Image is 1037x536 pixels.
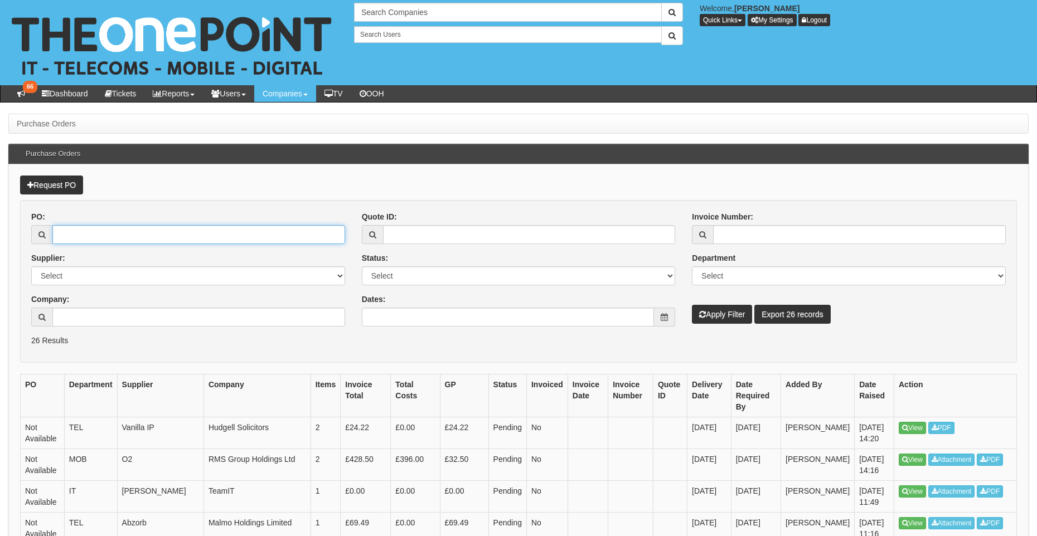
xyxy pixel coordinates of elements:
td: £0.00 [341,480,391,512]
td: [PERSON_NAME] [781,417,855,449]
td: TeamIT [203,480,311,512]
a: Request PO [20,176,83,194]
td: £0.00 [440,480,488,512]
th: Invoice Number [608,374,653,417]
input: Search Users [354,26,662,43]
a: PDF [977,517,1003,529]
th: Total Costs [391,374,440,417]
td: 2 [311,417,341,449]
a: PDF [977,454,1003,466]
td: No [526,417,568,449]
td: [DATE] 14:20 [855,417,894,449]
th: Items [311,374,341,417]
a: Export 26 records [754,305,831,324]
label: Company: [31,294,69,305]
p: 26 Results [31,335,1006,346]
th: Quote ID [653,374,687,417]
td: £428.50 [341,449,391,480]
th: Status [488,374,526,417]
td: [PERSON_NAME] [781,480,855,512]
td: No [526,480,568,512]
a: Attachment [928,485,975,498]
a: TV [316,85,351,102]
td: £0.00 [391,480,440,512]
label: Dates: [362,294,386,305]
th: Invoice Total [341,374,391,417]
th: Department [64,374,117,417]
th: Date Raised [855,374,894,417]
td: Not Available [21,417,65,449]
li: Purchase Orders [17,118,76,129]
a: Logout [798,14,830,26]
th: Invoiced [526,374,568,417]
td: Vanilla IP [117,417,203,449]
th: PO [21,374,65,417]
td: Not Available [21,449,65,480]
td: RMS Group Holdings Ltd [203,449,311,480]
td: £24.22 [341,417,391,449]
td: [DATE] [731,480,781,512]
a: Attachment [928,517,975,529]
label: Quote ID: [362,211,397,222]
td: [DATE] [731,449,781,480]
td: Pending [488,480,526,512]
a: PDF [928,422,954,434]
td: [DATE] [731,417,781,449]
label: Invoice Number: [692,211,753,222]
th: Added By [781,374,855,417]
a: Companies [254,85,316,102]
td: Hudgell Solicitors [203,417,311,449]
td: [DATE] 14:16 [855,449,894,480]
a: View [899,485,926,498]
td: Not Available [21,480,65,512]
label: Department [692,252,735,264]
td: 1 [311,480,341,512]
td: £24.22 [440,417,488,449]
input: Search Companies [354,3,662,22]
a: View [899,454,926,466]
div: Welcome, [691,3,1037,26]
td: 2 [311,449,341,480]
td: Pending [488,417,526,449]
td: [PERSON_NAME] [781,449,855,480]
a: Users [203,85,254,102]
td: £396.00 [391,449,440,480]
th: Date Required By [731,374,781,417]
td: MOB [64,449,117,480]
a: View [899,422,926,434]
td: [DATE] [687,417,731,449]
label: Status: [362,252,388,264]
label: Supplier: [31,252,65,264]
td: IT [64,480,117,512]
a: OOH [351,85,392,102]
b: [PERSON_NAME] [734,4,799,13]
td: TEL [64,417,117,449]
button: Apply Filter [692,305,752,324]
td: [PERSON_NAME] [117,480,203,512]
a: My Settings [748,14,797,26]
td: [DATE] 11:49 [855,480,894,512]
th: Action [894,374,1017,417]
td: Pending [488,449,526,480]
th: GP [440,374,488,417]
a: PDF [977,485,1003,498]
th: Invoice Date [568,374,608,417]
th: Delivery Date [687,374,731,417]
td: £0.00 [391,417,440,449]
td: [DATE] [687,480,731,512]
a: Attachment [928,454,975,466]
th: Company [203,374,311,417]
h3: Purchase Orders [20,144,86,163]
td: [DATE] [687,449,731,480]
span: 66 [23,81,37,93]
a: Tickets [96,85,145,102]
a: Reports [144,85,203,102]
label: PO: [31,211,45,222]
th: Supplier [117,374,203,417]
button: Quick Links [700,14,745,26]
td: O2 [117,449,203,480]
a: Dashboard [33,85,96,102]
a: View [899,517,926,529]
td: No [526,449,568,480]
td: £32.50 [440,449,488,480]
